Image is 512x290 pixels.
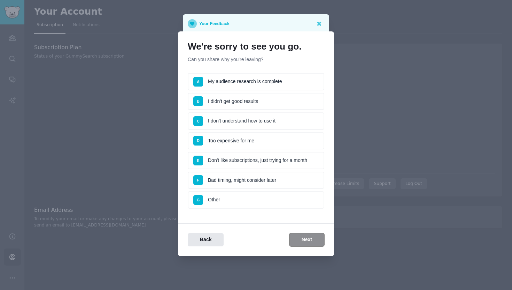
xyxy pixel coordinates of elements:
[199,19,230,28] p: Your Feedback
[197,158,199,163] span: E
[188,233,224,247] button: Back
[197,80,200,84] span: A
[197,119,200,123] span: C
[197,198,200,202] span: G
[197,99,200,103] span: B
[188,56,324,63] p: Can you share why you're leaving?
[197,139,200,143] span: D
[188,41,324,52] h1: We're sorry to see you go.
[197,178,199,182] span: F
